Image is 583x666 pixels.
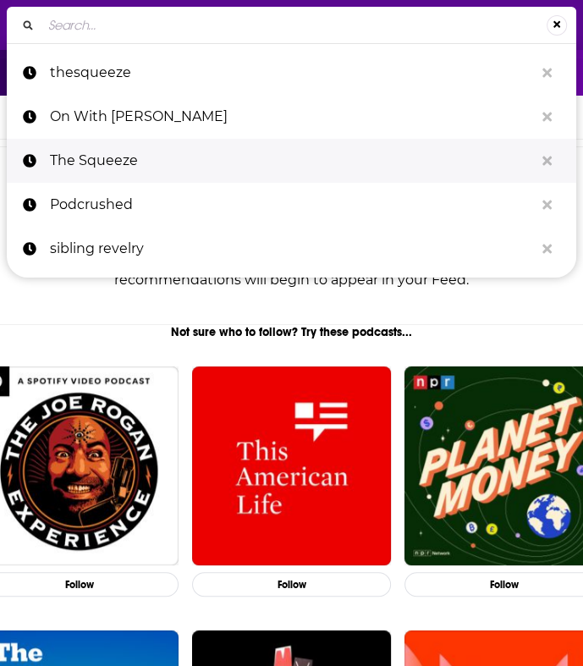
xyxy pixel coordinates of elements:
button: Follow [192,572,391,597]
a: The Squeeze [7,139,576,183]
a: Podcrushed [7,183,576,227]
p: thesqueeze [50,51,534,95]
div: Search... [7,7,576,43]
p: The Squeeze [50,139,534,183]
input: Search... [41,12,547,39]
p: Podcrushed [50,183,534,227]
a: On With [PERSON_NAME] [7,95,576,139]
img: This American Life [192,366,391,565]
a: thesqueeze [7,51,576,95]
a: sibling revelry [7,227,576,271]
p: sibling revelry [50,227,534,271]
p: On With Mario Lopez [50,95,534,139]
